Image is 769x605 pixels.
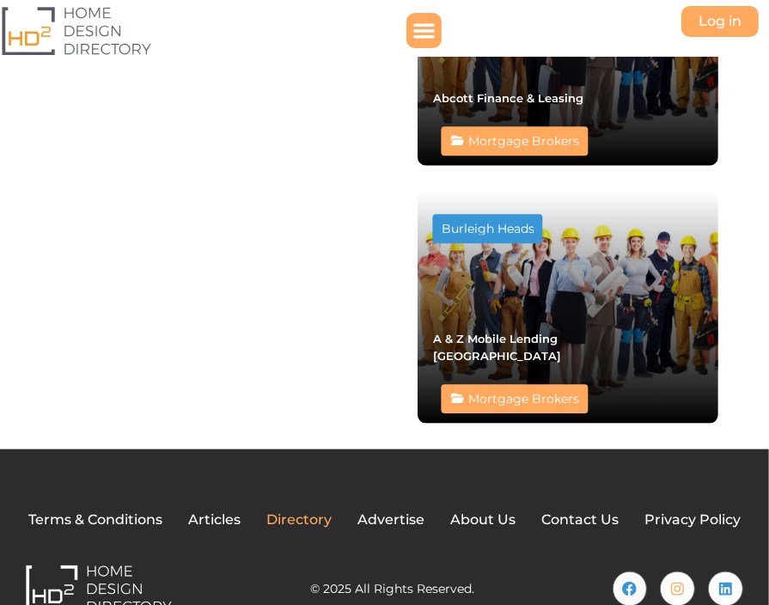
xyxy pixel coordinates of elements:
a: Terms & Conditions [28,510,162,530]
h2: © 2025 All Rights Reserved. [310,583,474,595]
div: Burleigh Heads [442,223,534,235]
div: Menu Toggle [406,13,442,48]
a: Directory [266,510,332,530]
a: Advertise [357,510,424,530]
a: About Us [450,510,516,530]
a: Log in [681,6,759,37]
a: Privacy Policy [644,510,741,530]
a: Mortgage Brokers [468,134,579,150]
a: Mortgage Brokers [468,392,579,407]
a: A & Z Mobile Lending [GEOGRAPHIC_DATA] [433,333,561,364]
a: Articles [188,510,241,530]
a: Contact Us [541,510,619,530]
span: Log in [699,15,742,28]
a: Abcott Finance & Leasing [433,92,583,106]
